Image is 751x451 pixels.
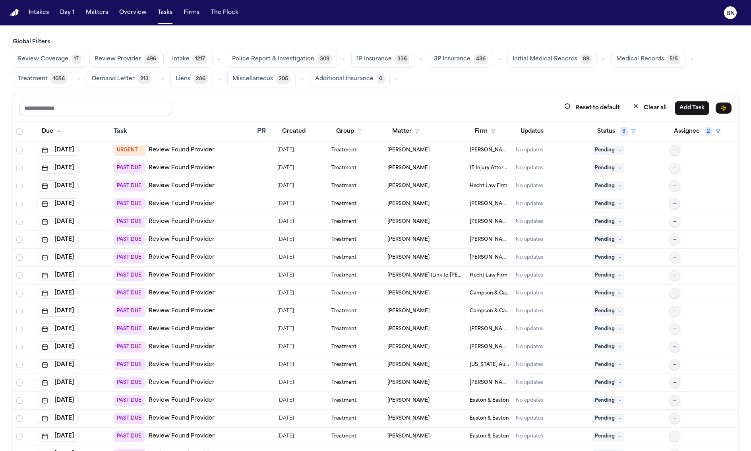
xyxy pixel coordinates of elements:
button: — [669,341,680,352]
span: Easton & Easton [470,433,509,439]
span: Pending [592,306,624,316]
button: Immediate Task [716,103,732,114]
img: Finch Logo [10,9,19,17]
span: 286 [194,74,208,84]
span: Select row [16,165,23,171]
span: 205 [276,74,290,84]
button: — [669,288,680,299]
button: — [669,234,680,245]
span: 17 [72,54,81,64]
span: 9/9/2025, 12:12:50 PM [277,198,294,209]
span: 1056 [51,74,67,84]
span: Treatment [331,236,356,243]
span: Pending [592,235,624,244]
span: PAST DUE [114,306,145,317]
button: Firms [180,6,203,20]
button: — [669,216,680,227]
span: Treatment [331,379,356,386]
span: Pending [592,288,624,298]
span: Select row [16,326,23,332]
span: 496 [144,54,159,64]
button: Review Coverage17 [13,51,86,68]
span: Martello Law Firm [470,147,509,153]
span: 9/6/2025, 11:12:57 AM [277,145,294,156]
span: Campson & Campson [470,308,509,314]
span: 1217 [193,54,207,64]
span: Pending [592,432,624,441]
span: PAST DUE [114,413,145,424]
button: Group [331,124,367,139]
button: — [669,359,680,370]
a: Overview [116,6,150,20]
span: Mohamed Mohamed [387,219,430,225]
button: — [669,252,680,263]
a: Review Found Provider [149,432,215,440]
span: 9/8/2025, 4:13:40 PM [277,341,294,352]
div: No updates [516,272,543,279]
button: Clear all [628,101,672,115]
button: Miscellaneous205 [227,71,296,87]
span: Michigan Auto Law [470,362,509,368]
span: Select row [16,272,23,279]
span: Select row [16,290,23,296]
span: 9/9/2025, 2:08:03 PM [277,216,294,227]
button: — [669,431,680,442]
span: Additional Insurance [315,75,374,83]
span: Pending [592,414,624,423]
div: PR [257,127,271,136]
button: — [669,323,680,335]
span: Review Coverage [18,55,68,63]
span: Pending [592,324,624,334]
span: Pending [592,271,624,280]
span: Treatment [331,201,356,207]
button: [DATE] [37,413,79,424]
button: Day 1 [57,6,78,20]
button: — [669,377,680,388]
div: No updates [516,290,543,296]
a: Tasks [155,6,176,20]
button: [DATE] [37,306,79,317]
button: — [669,163,680,174]
span: Benjamin Sanders [387,165,430,171]
span: PAST DUE [114,252,145,263]
button: — [669,198,680,209]
button: — [669,180,680,192]
span: — [673,165,676,171]
button: Due [37,124,66,139]
a: Review Found Provider [149,379,215,387]
span: Pending [592,217,624,226]
span: Treatment [331,433,356,439]
a: Review Found Provider [149,325,215,333]
span: 9/6/2025, 5:08:30 PM [277,359,294,370]
a: Review Found Provider [149,361,215,369]
span: 515 [667,54,680,64]
a: Review Found Provider [149,146,215,154]
span: Treatment [331,272,356,279]
button: Intake1217 [167,51,213,68]
span: PAST DUE [114,234,145,245]
span: Select row [16,254,23,261]
span: Intake [172,55,190,63]
span: PAST DUE [114,377,145,388]
span: Pending [592,145,624,155]
span: PAST DUE [114,180,145,192]
span: Treatment [331,415,356,422]
span: Karla Franco [387,415,430,422]
span: 9/11/2025, 12:52:10 PM [277,180,294,192]
a: Intakes [25,6,52,20]
span: Pending [592,360,624,370]
button: 1P Insurance336 [351,51,414,68]
span: PAST DUE [114,323,145,335]
span: 9/8/2025, 12:33:52 PM [277,377,294,388]
span: Treatment [331,165,356,171]
button: Review Provider496 [89,51,164,68]
span: Select row [16,379,23,386]
span: Myles Taylor [387,147,430,153]
a: Review Found Provider [149,236,215,244]
div: No updates [516,344,543,350]
text: BN [726,11,735,16]
button: [DATE] [37,341,79,352]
